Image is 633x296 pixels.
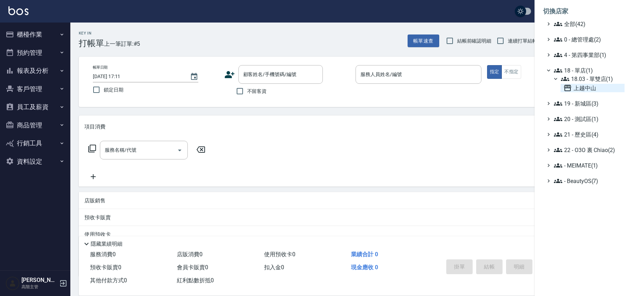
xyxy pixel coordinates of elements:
[554,51,622,59] span: 4 - 第四事業部(1)
[554,146,622,154] span: 22 - O3O 裏 Chiao(2)
[554,161,622,170] span: - MEIMATE(1)
[543,3,625,20] li: 切換店家
[554,20,622,28] span: 全部(42)
[563,84,622,92] span: 上越中山
[561,75,622,83] span: 18.03 - 單雙店(1)
[554,115,622,123] span: 20 - 測試區(1)
[554,99,622,108] span: 19 - 新城區(3)
[554,130,622,139] span: 21 - 歷史區(4)
[554,66,622,75] span: 18 - 單店(1)
[554,177,622,185] span: - BeautyOS(7)
[554,35,622,44] span: 0 - 總管理處(2)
